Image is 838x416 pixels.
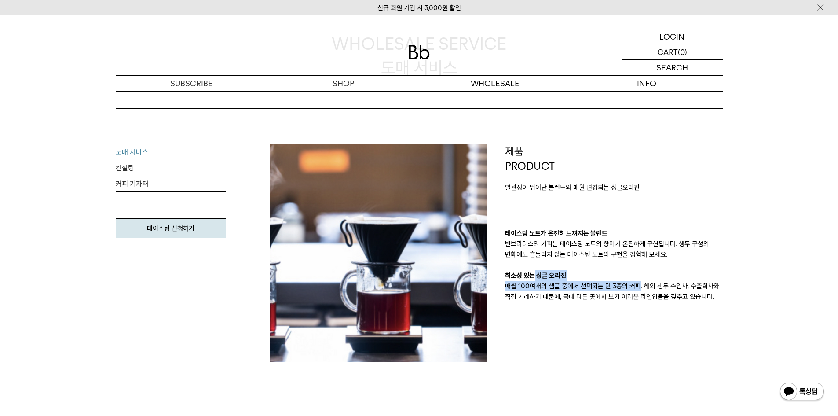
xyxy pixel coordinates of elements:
a: CART (0) [622,44,723,60]
p: SEARCH [656,60,688,75]
p: (0) [678,44,687,59]
img: 카카오톡 채널 1:1 채팅 버튼 [779,382,825,403]
p: 테이스팅 노트가 온전히 느껴지는 블렌드 [505,228,723,239]
p: 희소성 있는 싱글 오리진 [505,270,723,281]
p: 제품 PRODUCT [505,144,723,173]
a: SHOP [267,76,419,91]
img: 로고 [409,45,430,59]
a: 도매 서비스 [116,144,226,160]
a: 테이스팅 신청하기 [116,218,226,238]
p: INFO [571,76,723,91]
p: 빈브라더스의 커피는 테이스팅 노트의 향미가 온전하게 구현됩니다. 생두 구성의 변화에도 흔들리지 않는 테이스팅 노트의 구현을 경험해 보세요. [505,239,723,260]
a: 신규 회원 가입 시 3,000원 할인 [377,4,461,12]
p: 일관성이 뛰어난 블렌드와 매월 변경되는 싱글오리진 [505,182,723,193]
a: 컨설팅 [116,160,226,176]
p: CART [657,44,678,59]
a: SUBSCRIBE [116,76,267,91]
p: WHOLESALE [419,76,571,91]
a: LOGIN [622,29,723,44]
p: 매월 100여개의 샘플 중에서 선택되는 단 3종의 커피. 해외 생두 수입사, 수출회사와 직접 거래하기 때문에, 국내 다른 곳에서 보기 어려운 라인업들을 갖추고 있습니다. [505,281,723,302]
a: 커피 기자재 [116,176,226,192]
p: LOGIN [659,29,684,44]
